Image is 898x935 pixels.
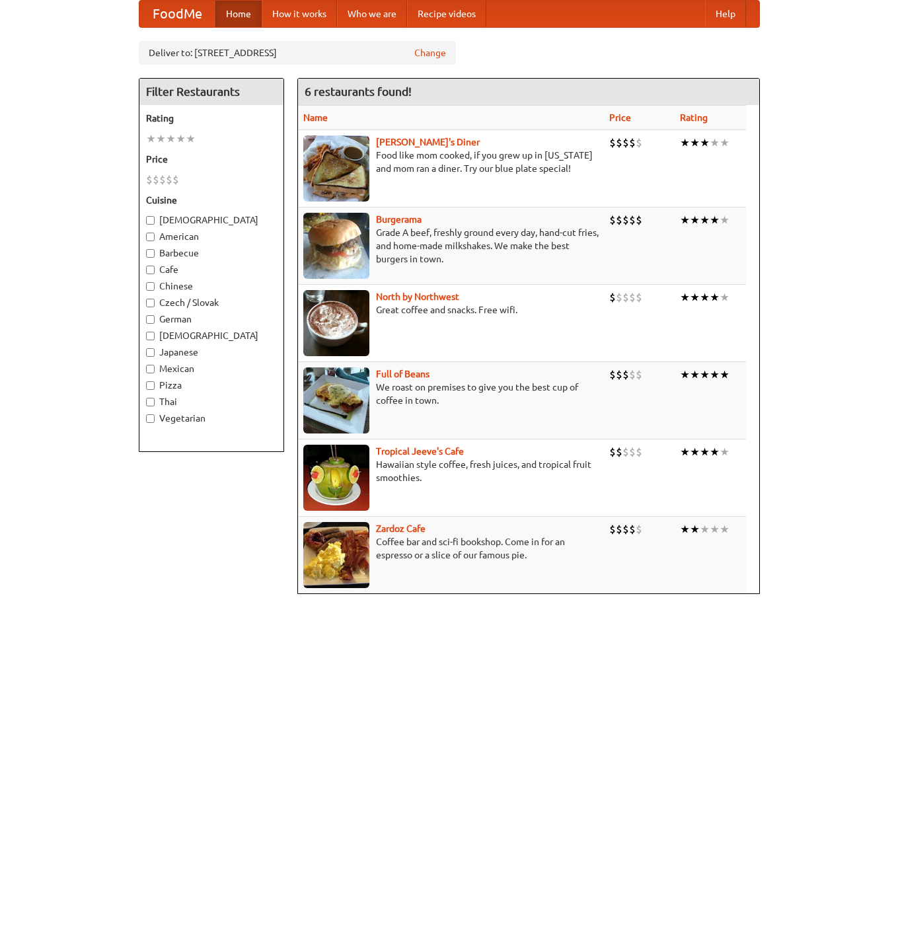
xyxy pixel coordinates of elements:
[146,381,155,390] input: Pizza
[146,153,277,166] h5: Price
[303,290,369,356] img: north.jpg
[146,329,277,342] label: [DEMOGRAPHIC_DATA]
[303,445,369,511] img: jeeves.jpg
[609,445,616,459] li: $
[146,362,277,375] label: Mexican
[146,246,277,260] label: Barbecue
[710,522,720,537] li: ★
[139,1,215,27] a: FoodMe
[609,522,616,537] li: $
[303,381,599,407] p: We roast on premises to give you the best cup of coffee in town.
[636,135,642,150] li: $
[303,135,369,202] img: sallys.jpg
[146,233,155,241] input: American
[616,290,622,305] li: $
[629,367,636,382] li: $
[303,303,599,317] p: Great coffee and snacks. Free wifi.
[407,1,486,27] a: Recipe videos
[166,131,176,146] li: ★
[146,332,155,340] input: [DEMOGRAPHIC_DATA]
[680,135,690,150] li: ★
[146,379,277,392] label: Pizza
[629,522,636,537] li: $
[303,522,369,588] img: zardoz.jpg
[139,79,283,105] h4: Filter Restaurants
[705,1,746,27] a: Help
[609,367,616,382] li: $
[616,445,622,459] li: $
[609,135,616,150] li: $
[146,296,277,309] label: Czech / Slovak
[146,280,277,293] label: Chinese
[710,135,720,150] li: ★
[690,445,700,459] li: ★
[680,522,690,537] li: ★
[146,365,155,373] input: Mexican
[720,367,730,382] li: ★
[700,522,710,537] li: ★
[690,213,700,227] li: ★
[146,313,277,326] label: German
[720,445,730,459] li: ★
[376,446,464,457] b: Tropical Jeeve's Cafe
[376,214,422,225] a: Burgerama
[146,414,155,423] input: Vegetarian
[146,230,277,243] label: American
[146,263,277,276] label: Cafe
[700,367,710,382] li: ★
[720,213,730,227] li: ★
[172,172,179,187] li: $
[303,213,369,279] img: burgerama.jpg
[622,213,629,227] li: $
[376,137,480,147] a: [PERSON_NAME]'s Diner
[636,522,642,537] li: $
[146,398,155,406] input: Thai
[303,535,599,562] p: Coffee bar and sci-fi bookshop. Come in for an espresso or a slice of our famous pie.
[146,131,156,146] li: ★
[303,226,599,266] p: Grade A beef, freshly ground every day, hand-cut fries, and home-made milkshakes. We make the bes...
[376,291,459,302] a: North by Northwest
[680,213,690,227] li: ★
[622,290,629,305] li: $
[262,1,337,27] a: How it works
[690,522,700,537] li: ★
[629,290,636,305] li: $
[153,172,159,187] li: $
[720,522,730,537] li: ★
[690,367,700,382] li: ★
[622,135,629,150] li: $
[146,172,153,187] li: $
[616,135,622,150] li: $
[680,367,690,382] li: ★
[146,249,155,258] input: Barbecue
[680,290,690,305] li: ★
[305,85,412,98] ng-pluralize: 6 restaurants found!
[720,290,730,305] li: ★
[146,346,277,359] label: Japanese
[609,112,631,123] a: Price
[636,213,642,227] li: $
[303,367,369,433] img: beans.jpg
[159,172,166,187] li: $
[303,458,599,484] p: Hawaiian style coffee, fresh juices, and tropical fruit smoothies.
[700,445,710,459] li: ★
[146,412,277,425] label: Vegetarian
[609,213,616,227] li: $
[710,367,720,382] li: ★
[146,213,277,227] label: [DEMOGRAPHIC_DATA]
[376,523,426,534] a: Zardoz Cafe
[337,1,407,27] a: Who we are
[146,348,155,357] input: Japanese
[166,172,172,187] li: $
[303,149,599,175] p: Food like mom cooked, if you grew up in [US_STATE] and mom ran a diner. Try our blue plate special!
[215,1,262,27] a: Home
[139,41,456,65] div: Deliver to: [STREET_ADDRESS]
[616,213,622,227] li: $
[622,445,629,459] li: $
[710,213,720,227] li: ★
[303,112,328,123] a: Name
[609,290,616,305] li: $
[636,367,642,382] li: $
